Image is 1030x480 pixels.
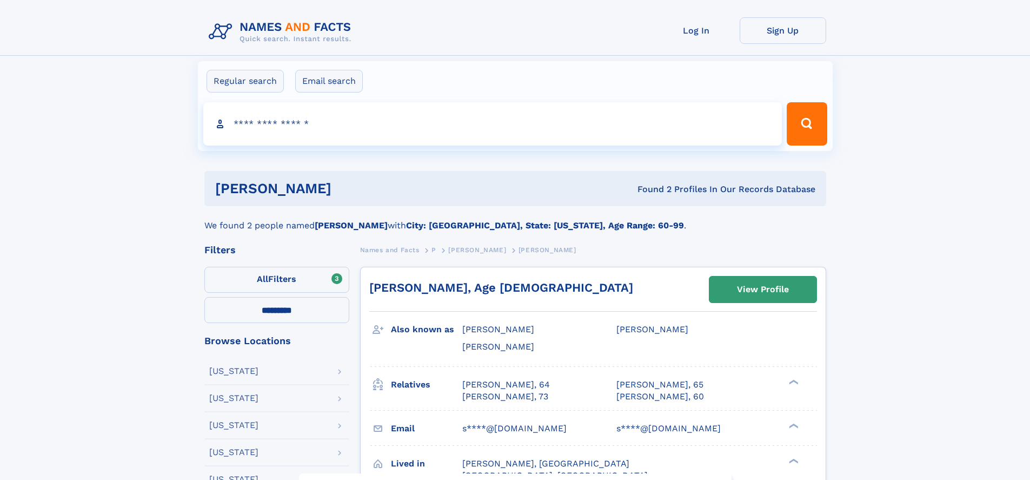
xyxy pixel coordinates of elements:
[462,324,534,334] span: [PERSON_NAME]
[209,448,258,457] div: [US_STATE]
[786,422,799,429] div: ❯
[462,391,548,403] a: [PERSON_NAME], 73
[616,391,704,403] a: [PERSON_NAME], 60
[369,281,633,294] a: [PERSON_NAME], Age [DEMOGRAPHIC_DATA]
[207,70,284,93] label: Regular search
[215,182,484,195] h1: [PERSON_NAME]
[209,421,258,430] div: [US_STATE]
[391,455,462,473] h3: Lived in
[737,277,789,302] div: View Profile
[786,378,799,385] div: ❯
[740,17,826,44] a: Sign Up
[786,457,799,464] div: ❯
[204,267,349,293] label: Filters
[431,246,436,254] span: P
[391,320,462,339] h3: Also known as
[406,220,684,231] b: City: [GEOGRAPHIC_DATA], State: [US_STATE], Age Range: 60-99
[709,277,816,303] a: View Profile
[295,70,363,93] label: Email search
[616,324,688,334] span: [PERSON_NAME]
[204,336,349,346] div: Browse Locations
[360,243,420,257] a: Names and Facts
[315,220,388,231] b: [PERSON_NAME]
[448,246,506,254] span: [PERSON_NAME]
[204,206,826,232] div: We found 2 people named with .
[204,245,349,255] div: Filters
[448,243,506,257] a: [PERSON_NAME]
[204,17,360,47] img: Logo Names and Facts
[787,102,827,146] button: Search Button
[653,17,740,44] a: Log In
[209,367,258,376] div: [US_STATE]
[484,183,815,195] div: Found 2 Profiles In Our Records Database
[519,246,576,254] span: [PERSON_NAME]
[257,274,268,284] span: All
[462,458,629,469] span: [PERSON_NAME], [GEOGRAPHIC_DATA]
[462,341,534,352] span: [PERSON_NAME]
[462,379,550,391] a: [PERSON_NAME], 64
[616,379,703,391] a: [PERSON_NAME], 65
[209,394,258,403] div: [US_STATE]
[431,243,436,257] a: P
[203,102,782,146] input: search input
[391,376,462,394] h3: Relatives
[391,419,462,438] h3: Email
